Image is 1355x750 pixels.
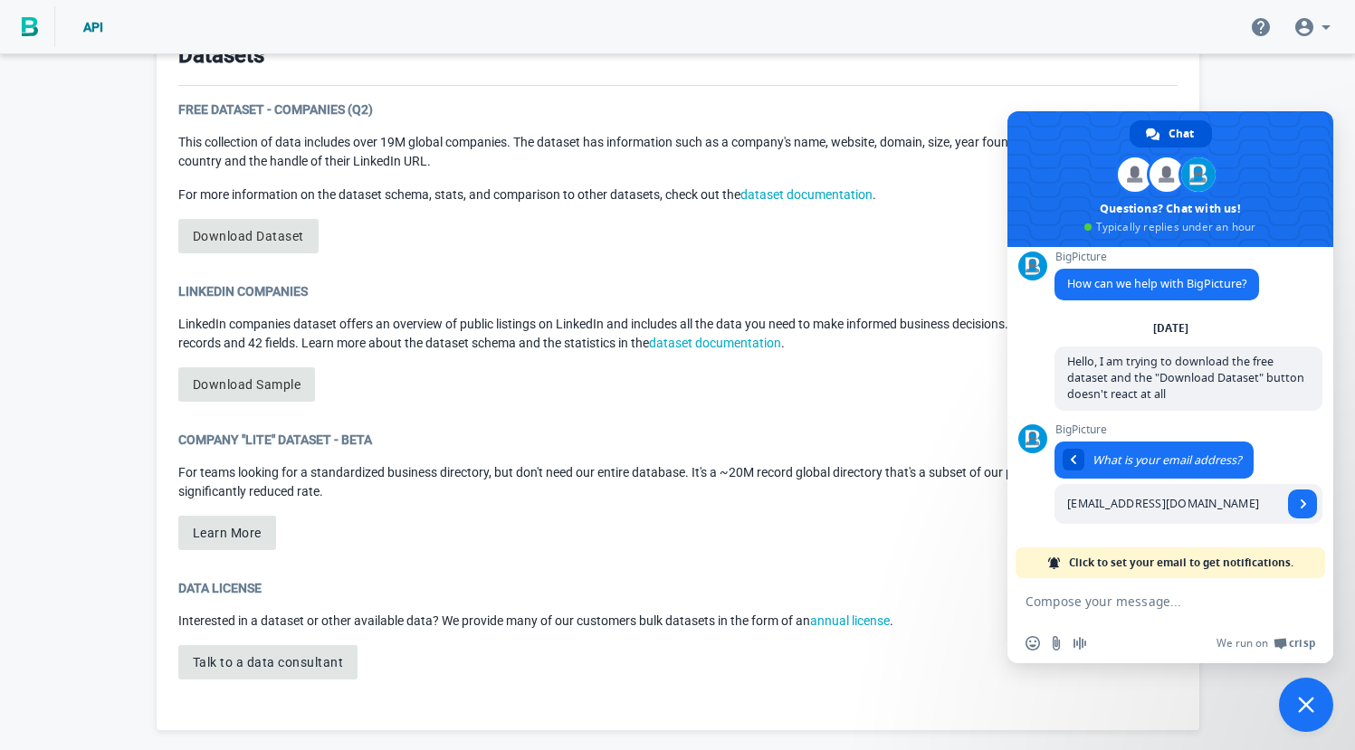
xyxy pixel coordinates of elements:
p: For more information on the dataset schema, stats, and comparison to other datasets, check out the . [178,185,1178,204]
a: Download Dataset [178,219,319,253]
button: Learn More [178,516,276,550]
h3: Datasets [178,40,264,71]
p: LinkedIn companies dataset offers an overview of public listings on LinkedIn and includes all the... [178,315,1178,353]
a: We run onCrisp [1217,636,1315,650]
div: Data License [178,579,1178,597]
p: This collection of data includes over 19M global companies. The dataset has information such as a... [178,133,1178,171]
span: BigPicture [1054,251,1259,263]
button: Talk to a data consultant [178,645,358,679]
div: LinkedIn Companies [178,282,1178,300]
a: dataset documentation [649,336,781,350]
span: Chat [1169,120,1194,147]
span: API [83,20,103,34]
span: Audio message [1073,636,1087,650]
div: Close chat [1279,678,1333,732]
a: dataset documentation [740,187,873,202]
span: Click to set your email to get notifications. [1069,547,1293,578]
span: Send a file [1049,636,1064,650]
div: Return to message [1063,449,1084,470]
span: What is your email address? [1093,452,1241,468]
textarea: Compose your message... [1026,593,1275,610]
span: Hello, I am trying to download the free dataset and the "Download Dataset" button doesn't react a... [1067,354,1304,402]
span: Send [1288,489,1317,518]
span: Crisp [1289,636,1315,650]
a: annual license [810,613,890,628]
p: Interested in a dataset or other available data? We provide many of our customers bulk datasets i... [178,612,1178,631]
p: For teams looking for a standardized business directory, but don't need our entire database. It's... [178,463,1178,501]
span: Insert an emoji [1026,636,1040,650]
span: BigPicture [1054,423,1322,436]
input: Enter your email address... [1054,484,1283,524]
div: [DATE] [1153,323,1188,334]
div: Chat [1130,120,1212,147]
span: We run on [1217,636,1268,650]
span: How can we help with BigPicture? [1067,276,1246,291]
a: Download Sample [178,367,316,402]
div: Company "Lite" Dataset - Beta [178,431,1178,449]
img: BigPicture.io [22,17,38,37]
div: Free Dataset - Companies (Q2) [178,100,1178,119]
